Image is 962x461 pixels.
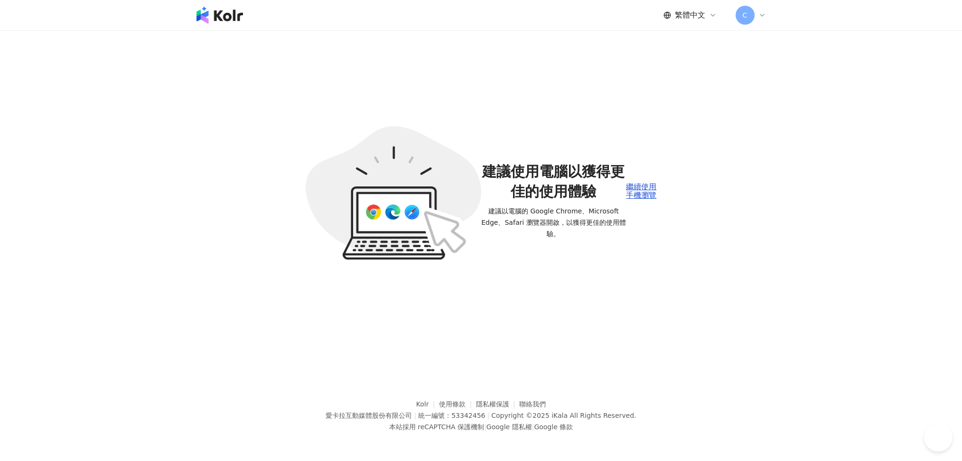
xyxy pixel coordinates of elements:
a: Kolr [416,400,439,408]
div: Copyright © 2025 All Rights Reserved. [491,412,636,419]
img: unsupported-rwd [306,126,481,260]
div: 愛卡拉互動媒體股份有限公司 [326,412,412,419]
span: 繁體中文 [675,10,705,20]
span: | [487,412,489,419]
span: | [414,412,416,419]
div: 繼續使用手機瀏覽 [626,183,656,200]
a: Google 條款 [534,423,573,431]
span: 建議以電腦的 Google Chrome、Microsoft Edge、Safari 瀏覽器開啟，以獲得更佳的使用體驗。 [481,205,626,240]
a: 聯絡我們 [519,400,546,408]
a: Google 隱私權 [486,423,532,431]
span: 本站採用 reCAPTCHA 保護機制 [389,421,573,433]
img: logo [196,7,243,24]
div: 統一編號：53342456 [418,412,485,419]
span: C [743,10,747,20]
a: 使用條款 [439,400,476,408]
iframe: Help Scout Beacon - Open [924,423,953,452]
a: 隱私權保護 [476,400,520,408]
a: iKala [551,412,568,419]
span: | [484,423,486,431]
span: | [532,423,534,431]
span: 建議使用電腦以獲得更佳的使用體驗 [481,162,626,202]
